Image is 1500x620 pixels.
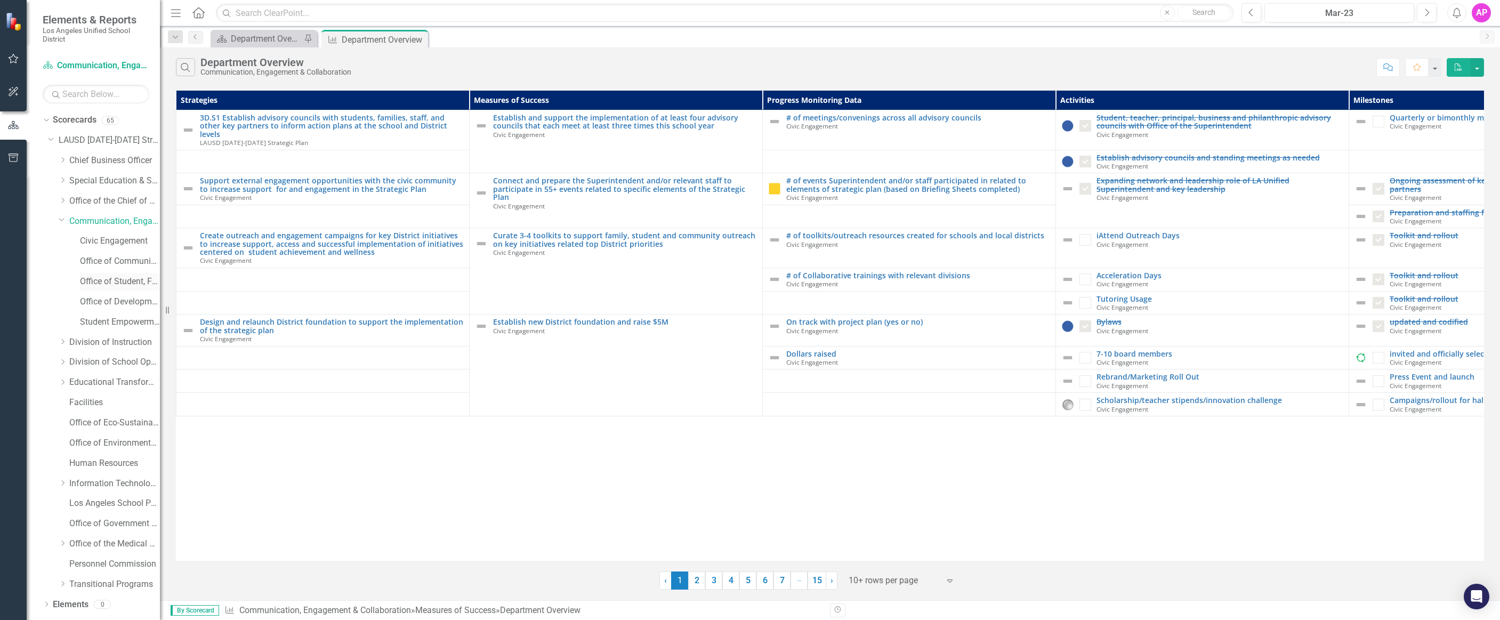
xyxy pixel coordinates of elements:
[493,318,757,326] a: Establish new District foundation and raise $5M
[1096,358,1148,366] span: Civic Engagement
[69,195,160,207] a: Office of the Chief of Staff
[1096,130,1148,139] span: Civic Engagement
[1390,240,1441,248] span: Civic Engagement
[1096,381,1148,390] span: Civic Engagement
[69,578,160,591] a: Transitional Programs
[200,176,464,193] a: Support external engagement opportunities with the civic community to increase support for and en...
[786,176,1050,193] a: # of events Superintendent and/or staff participated in related to elements of strategic plan (ba...
[1354,351,1367,364] img: In Progress
[80,235,160,247] a: Civic Engagement
[69,417,160,429] a: Office of Eco-Sustainability
[830,575,833,585] span: ›
[342,33,425,46] div: Department Overview
[786,326,838,335] span: Civic Engagement
[1390,122,1441,130] span: Civic Engagement
[1390,381,1441,390] span: Civic Engagement
[500,605,580,615] div: Department Overview
[664,575,667,585] span: ‹
[94,600,111,609] div: 0
[722,571,739,590] a: 4
[1390,326,1441,335] span: Civic Engagement
[200,193,252,202] span: Civic Engagement
[69,215,160,228] a: Communication, Engagement & Collaboration
[43,13,149,26] span: Elements & Reports
[1390,216,1441,225] span: Civic Engagement
[200,256,252,264] span: Civic Engagement
[69,497,160,510] a: Los Angeles School Police
[493,231,757,248] a: Curate 3-4 toolkits to support family, student and community outreach on key initiatives related ...
[1354,375,1367,388] img: Not Defined
[59,134,160,147] a: LAUSD [DATE]-[DATE] Strategic Plan
[69,558,160,570] a: Personnel Commission
[739,571,756,590] a: 5
[493,248,545,256] span: Civic Engagement
[1390,303,1441,311] span: Civic Engagement
[786,114,1050,122] a: # of meetings/convenings across all advisory councils
[69,437,160,449] a: Office of Environmental Health and Safety
[224,605,822,617] div: » »
[1096,295,1343,303] a: Tutoring Usage
[1354,398,1367,411] img: Not Defined
[1096,350,1343,358] a: 7-10 board members
[102,116,119,125] div: 65
[1061,296,1074,309] img: Not Defined
[493,202,545,210] span: Civic Engagement
[1390,405,1441,413] span: Civic Engagement
[1264,3,1414,22] button: Mar-23
[53,599,88,611] a: Elements
[1354,210,1367,223] img: Not Defined
[415,605,496,615] a: Measures of Success
[1354,115,1367,128] img: Not Defined
[773,571,791,590] a: 7
[1096,231,1343,239] a: iAttend Outreach Days
[1061,351,1074,364] img: Not Defined
[768,115,781,128] img: Not Defined
[786,122,838,130] span: Civic Engagement
[475,320,488,333] img: Not Defined
[1096,279,1148,288] span: Civic Engagement
[786,193,838,202] span: Civic Engagement
[1192,8,1215,17] span: Search
[475,119,488,132] img: Not Defined
[1390,279,1441,288] span: Civic Engagement
[213,32,301,45] a: Department Overview
[786,231,1050,239] a: # of toolkits/outreach resources created for schools and local districts
[171,605,219,616] span: By Scorecard
[69,457,160,470] a: Human Resources
[200,68,351,76] div: Communication, Engagement & Collaboration
[80,255,160,268] a: Office of Communications and Media Relations
[688,571,705,590] a: 2
[1096,162,1148,170] span: Civic Engagement
[493,326,545,335] span: Civic Engagement
[1096,326,1148,335] span: Civic Engagement
[493,176,757,201] a: Connect and prepare the Superintendent and/or relevant staff to participate in 55+ events related...
[200,114,464,138] a: 3D.S1 Establish advisory councils with students, families, staff, and other key partners to infor...
[69,397,160,409] a: Facilities
[216,4,1233,22] input: Search ClearPoint...
[1390,358,1441,366] span: Civic Engagement
[231,32,301,45] div: Department Overview
[69,175,160,187] a: Special Education & Specialized Programs
[1390,193,1441,202] span: Civic Engagement
[768,182,781,195] img: Slightly Off Track
[69,376,160,389] a: Educational Transformation Office
[1096,318,1343,326] a: Bylaws
[786,271,1050,279] a: # of Collaborative trainings with relevant divisions
[1096,240,1148,248] span: Civic Engagement
[1061,233,1074,246] img: Not Defined
[182,324,195,337] img: Not Defined
[768,351,781,364] img: Not Defined
[786,350,1050,358] a: Dollars raised
[1096,193,1148,202] span: Civic Engagement
[1354,273,1367,286] img: Not Defined
[1268,7,1410,20] div: Mar-23
[1096,303,1148,311] span: Civic Engagement
[1472,3,1491,22] button: AP
[1354,182,1367,195] img: Not Defined
[1096,176,1343,193] a: Expanding network and leadership role of LA Unified Superintendent and key leadership
[182,241,195,254] img: Not Defined
[1061,375,1074,388] img: Not Defined
[200,334,252,343] span: Civic Engagement
[5,12,24,30] img: ClearPoint Strategy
